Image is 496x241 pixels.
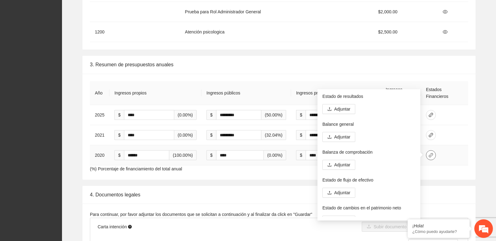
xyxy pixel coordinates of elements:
[322,216,355,226] button: upload
[102,3,117,18] div: Minimizar ventana de chat en vivo
[322,104,355,114] button: uploadAdjuntar
[296,150,306,160] span: $
[114,130,124,140] span: $
[334,134,350,140] span: Adjuntar
[362,222,411,232] button: uploadSubir documento
[322,107,355,112] span: uploadAdjuntar
[440,27,450,37] button: eye
[264,150,286,160] span: (0.00%)
[322,204,415,211] p: Estado de cambios en el patrimonio neto
[327,107,332,112] span: upload
[426,112,436,117] span: link
[114,150,124,160] span: $
[3,169,118,191] textarea: Escriba su mensaje y pulse “Intro”
[261,110,286,120] span: (50.00%)
[206,130,216,140] span: $
[90,56,468,73] div: 3. Resumen de presupuestos anuales
[322,177,415,183] p: Estado de flujo de efectivo
[32,32,104,40] div: Chatee con nosotros ahora
[90,81,109,105] th: Año
[381,81,421,105] th: Ingresos Totales
[296,110,306,120] span: $
[322,162,355,167] span: uploadAdjuntar
[362,224,411,229] span: uploadSubir documento
[261,130,286,140] span: (32.04%)
[327,191,332,195] span: upload
[114,110,124,120] span: $
[90,186,468,204] div: 4. Documentos legales
[322,121,415,128] p: Balance general
[201,81,291,105] th: Ingresos públicos
[327,135,332,140] span: upload
[90,145,109,165] td: 2020
[109,81,201,105] th: Ingresos propios
[426,130,436,140] button: link
[322,134,355,139] span: uploadAdjuntar
[98,223,132,230] span: Carta intención
[412,223,465,228] div: ¡Hola!
[334,161,350,168] span: Adjuntar
[426,150,436,160] button: link
[334,189,350,196] span: Adjuntar
[322,160,355,170] button: uploadAdjuntar
[440,7,450,17] button: eye
[373,2,436,22] td: $2,000.00
[291,81,381,105] th: Ingresos privados
[421,81,468,105] th: Estados Financieros
[322,93,415,100] p: Estado de resultados
[206,110,216,120] span: $
[441,29,450,34] span: eye
[36,83,86,145] span: Estamos en línea.
[322,190,355,195] span: uploadAdjuntar
[322,149,415,156] p: Balanza de comprobación
[412,229,465,234] p: ¿Cómo puedo ayudarte?
[180,2,373,22] td: Prueba para Rol Administrador General
[373,22,436,42] td: $2,500.00
[174,110,197,120] span: (0.00%)
[82,74,476,180] div: (%) Porcentaje de financiamiento del total anual
[90,212,312,217] span: Para continuar, por favor adjuntar los documentos que se solicitan a continuación y al finalizar ...
[174,130,197,140] span: (0.00%)
[90,105,109,125] td: 2025
[322,188,355,198] button: uploadAdjuntar
[169,150,197,160] span: (100.00%)
[441,9,450,14] span: eye
[426,110,436,120] button: link
[90,125,109,145] td: 2021
[426,153,436,158] span: link
[180,22,373,42] td: Atención psicologica
[296,130,306,140] span: $
[206,150,216,160] span: $
[334,106,350,112] span: Adjuntar
[322,132,355,142] button: uploadAdjuntar
[327,163,332,168] span: upload
[90,22,180,42] td: 1200
[128,225,132,229] span: question-circle
[426,133,436,138] span: link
